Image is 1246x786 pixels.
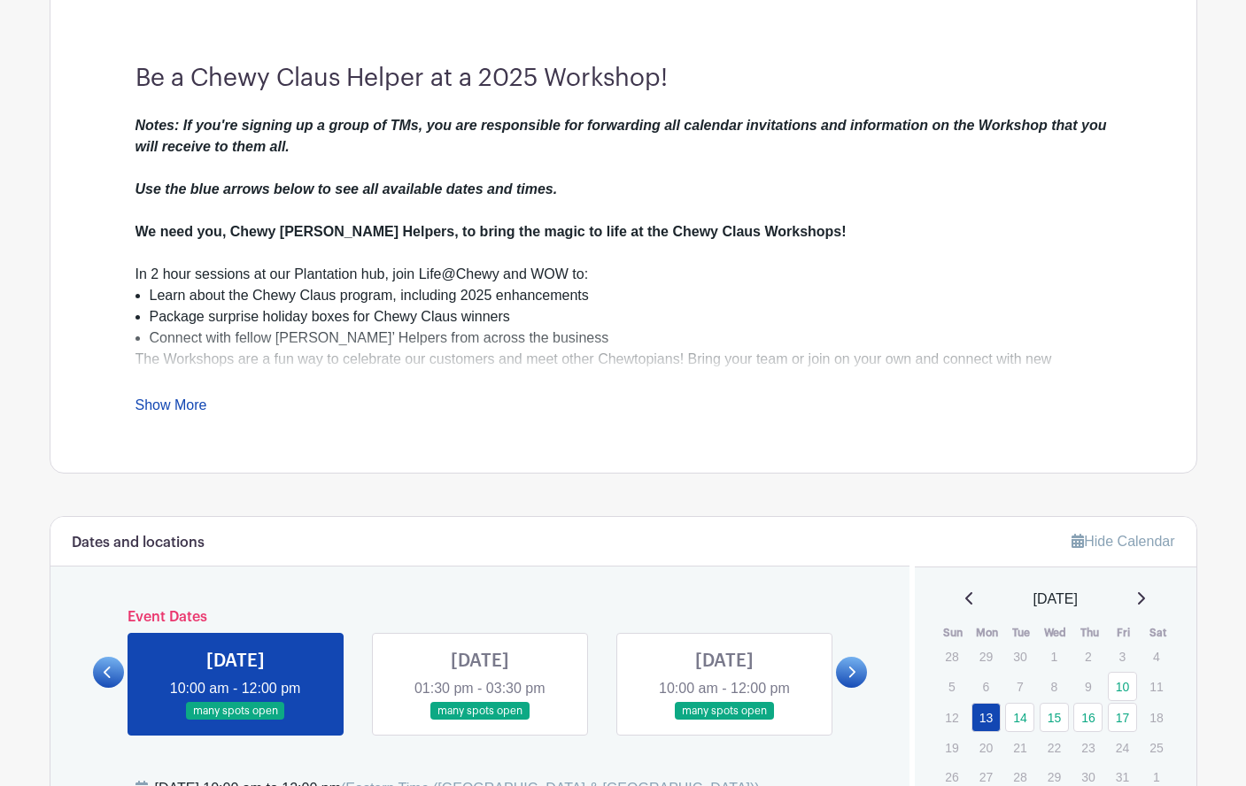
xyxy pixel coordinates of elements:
p: 3 [1108,643,1137,670]
p: 11 [1142,673,1171,700]
p: 20 [971,734,1001,761]
h6: Event Dates [124,609,837,626]
p: 19 [937,734,966,761]
p: 4 [1142,643,1171,670]
p: 30 [1005,643,1034,670]
strong: We need you, Chewy [PERSON_NAME] Helpers, to bring the magic to life at the Chewy Claus Workshops! [135,224,847,239]
p: 2 [1073,643,1103,670]
th: Fri [1107,624,1142,642]
p: 23 [1073,734,1103,761]
p: 21 [1005,734,1034,761]
p: 9 [1073,673,1103,700]
em: Notes: If you're signing up a group of TMs, you are responsible for forwarding all calendar invit... [135,118,1107,196]
a: 10 [1108,672,1137,701]
a: 15 [1040,703,1069,732]
th: Thu [1072,624,1107,642]
div: The Workshops are a fun way to celebrate our customers and meet other Chewtopians! Bring your tea... [135,349,1111,497]
th: Mon [971,624,1005,642]
th: Tue [1004,624,1039,642]
th: Wed [1039,624,1073,642]
p: 25 [1142,734,1171,761]
a: 13 [971,703,1001,732]
a: 14 [1005,703,1034,732]
th: Sun [936,624,971,642]
a: 16 [1073,703,1103,732]
p: 18 [1142,704,1171,731]
div: In 2 hour sessions at our Plantation hub, join Life@Chewy and WOW to: [135,264,1111,285]
li: Package surprise holiday boxes for Chewy Claus winners [150,306,1111,327]
span: [DATE] [1033,589,1078,610]
p: 6 [971,673,1001,700]
p: 1 [1040,643,1069,670]
a: 17 [1108,703,1137,732]
th: Sat [1141,624,1175,642]
p: 24 [1108,734,1137,761]
a: Hide Calendar [1072,534,1174,549]
p: 29 [971,643,1001,670]
p: 28 [937,643,966,670]
li: Learn about the Chewy Claus program, including 2025 enhancements [150,285,1111,306]
p: 8 [1040,673,1069,700]
p: 5 [937,673,966,700]
h3: Be a Chewy Claus Helper at a 2025 Workshop! [135,64,1111,94]
p: 22 [1040,734,1069,761]
p: 7 [1005,673,1034,700]
li: Connect with fellow [PERSON_NAME]’ Helpers from across the business [150,327,1111,349]
a: Show More [135,397,207,420]
h6: Dates and locations [72,535,205,551]
p: 12 [937,704,966,731]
